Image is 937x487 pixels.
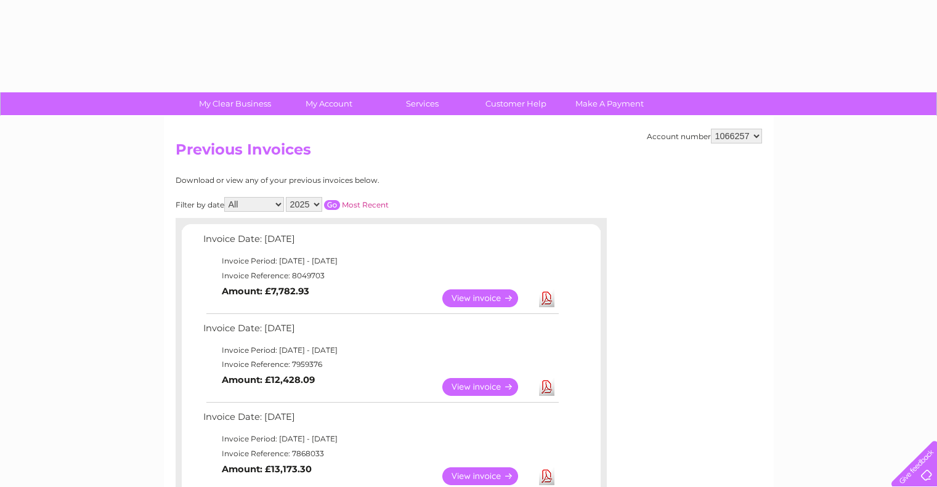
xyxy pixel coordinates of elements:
[176,141,762,164] h2: Previous Invoices
[200,231,561,254] td: Invoice Date: [DATE]
[559,92,660,115] a: Make A Payment
[184,92,286,115] a: My Clear Business
[200,320,561,343] td: Invoice Date: [DATE]
[200,268,561,283] td: Invoice Reference: 8049703
[539,378,554,396] a: Download
[278,92,379,115] a: My Account
[647,129,762,143] div: Account number
[465,92,567,115] a: Customer Help
[342,200,389,209] a: Most Recent
[200,409,561,432] td: Invoice Date: [DATE]
[200,446,561,461] td: Invoice Reference: 7868033
[200,357,561,372] td: Invoice Reference: 7959376
[222,374,315,385] b: Amount: £12,428.09
[539,289,554,307] a: Download
[442,467,533,485] a: View
[176,197,499,212] div: Filter by date
[200,343,561,358] td: Invoice Period: [DATE] - [DATE]
[371,92,473,115] a: Services
[442,289,533,307] a: View
[442,378,533,396] a: View
[176,176,499,185] div: Download or view any of your previous invoices below.
[222,464,312,475] b: Amount: £13,173.30
[200,254,561,268] td: Invoice Period: [DATE] - [DATE]
[539,467,554,485] a: Download
[222,286,309,297] b: Amount: £7,782.93
[200,432,561,446] td: Invoice Period: [DATE] - [DATE]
